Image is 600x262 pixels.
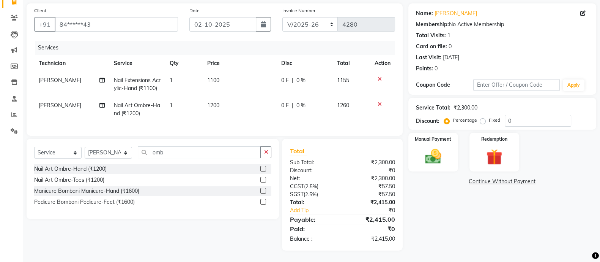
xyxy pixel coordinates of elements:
div: Total Visits: [416,32,446,40]
div: ( ) [284,183,342,191]
span: Nail Art Ombre-Hand (₹1200) [114,102,160,117]
div: ₹0 [352,206,401,214]
span: 2.5% [305,183,317,189]
span: 0 % [296,102,306,110]
label: Fixed [489,117,500,124]
span: [PERSON_NAME] [39,77,81,84]
div: ₹0 [342,224,401,233]
th: Action [370,55,395,72]
label: Client [34,7,46,14]
input: Search by Name/Mobile/Email/Code [55,17,178,32]
span: [PERSON_NAME] [39,102,81,109]
div: Sub Total: [284,159,342,167]
th: Disc [277,55,332,72]
span: 0 F [281,102,289,110]
div: Last Visit: [416,54,441,62]
img: _gift.svg [481,147,507,167]
div: 1 [447,32,450,40]
img: _cash.svg [420,147,446,166]
div: Services [35,41,401,55]
span: 1200 [207,102,219,109]
div: Paid: [284,224,342,233]
div: ₹2,415.00 [342,198,401,206]
div: Total: [284,198,342,206]
div: [DATE] [443,54,459,62]
label: Invoice Number [282,7,315,14]
div: ₹2,415.00 [342,215,401,224]
div: Discount: [284,167,342,175]
div: 0 [449,43,452,51]
span: SGST [290,191,303,198]
div: Nail Art Ombre-Toes (₹1200) [34,176,104,184]
span: 1100 [207,77,219,84]
label: Date [189,7,200,14]
th: Qty [165,55,202,72]
span: 2.5% [305,191,316,197]
div: Balance : [284,235,342,243]
a: Add Tip [284,206,352,214]
th: Price [203,55,277,72]
th: Technician [34,55,109,72]
span: 1260 [337,102,349,109]
div: Card on file: [416,43,447,51]
div: ₹2,300.00 [342,159,401,167]
span: | [292,102,293,110]
div: Name: [416,10,433,17]
span: 1 [170,77,173,84]
button: +91 [34,17,55,32]
div: ₹2,415.00 [342,235,401,243]
a: [PERSON_NAME] [435,10,477,17]
div: ₹57.50 [342,191,401,198]
button: Apply [563,79,584,91]
span: 0 F [281,76,289,84]
a: Continue Without Payment [410,178,595,186]
div: Coupon Code [416,81,474,89]
span: | [292,76,293,84]
div: Net: [284,175,342,183]
input: Search or Scan [138,146,261,158]
div: Membership: [416,21,449,29]
div: ₹2,300.00 [454,104,477,112]
th: Total [332,55,370,72]
div: 0 [435,65,438,73]
div: No Active Membership [416,21,589,29]
div: ( ) [284,191,342,198]
span: 0 % [296,76,306,84]
div: Payable: [284,215,342,224]
label: Percentage [453,117,477,124]
div: Manicure Bombani Manicure-Hand (₹1600) [34,187,139,195]
span: Nail Extensions Acrylic-Hand (₹1100) [114,77,161,92]
div: Nail Art Ombre-Hand (₹1200) [34,165,107,173]
div: Service Total: [416,104,450,112]
label: Redemption [481,136,507,143]
span: 1155 [337,77,349,84]
div: ₹0 [342,167,401,175]
span: 1 [170,102,173,109]
div: Discount: [416,117,439,125]
span: CGST [290,183,304,190]
span: Total [290,147,307,155]
div: ₹57.50 [342,183,401,191]
label: Manual Payment [415,136,451,143]
th: Service [109,55,165,72]
div: ₹2,300.00 [342,175,401,183]
div: Points: [416,65,433,73]
input: Enter Offer / Coupon Code [473,79,560,91]
div: Pedicure Bombani Pedicure-Feet (₹1600) [34,198,135,206]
